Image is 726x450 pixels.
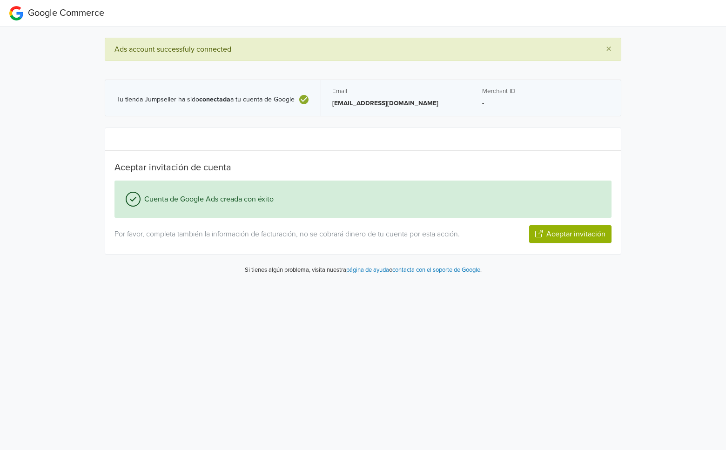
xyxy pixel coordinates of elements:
a: contacta con el soporte de Google [392,266,480,274]
button: Close [597,38,621,60]
button: Aceptar invitación [529,225,612,243]
span: Cuenta de Google Ads creada con éxito [141,194,274,205]
h5: Merchant ID [482,87,610,95]
span: × [606,42,612,56]
p: [EMAIL_ADDRESS][DOMAIN_NAME] [332,99,460,108]
b: conectada [199,95,230,103]
h5: Email [332,87,460,95]
p: Por favor, completa también la información de facturación, no se cobrará dinero de tu cuenta por ... [114,228,484,240]
a: página de ayuda [346,266,389,274]
p: Si tienes algún problema, visita nuestra o . [245,266,482,275]
div: Ads account successfuly connected [105,38,621,61]
h5: Aceptar invitación de cuenta [114,162,612,173]
p: - [482,99,610,108]
span: Google Commerce [28,7,104,19]
span: Tu tienda Jumpseller ha sido a tu cuenta de Google [116,96,295,104]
